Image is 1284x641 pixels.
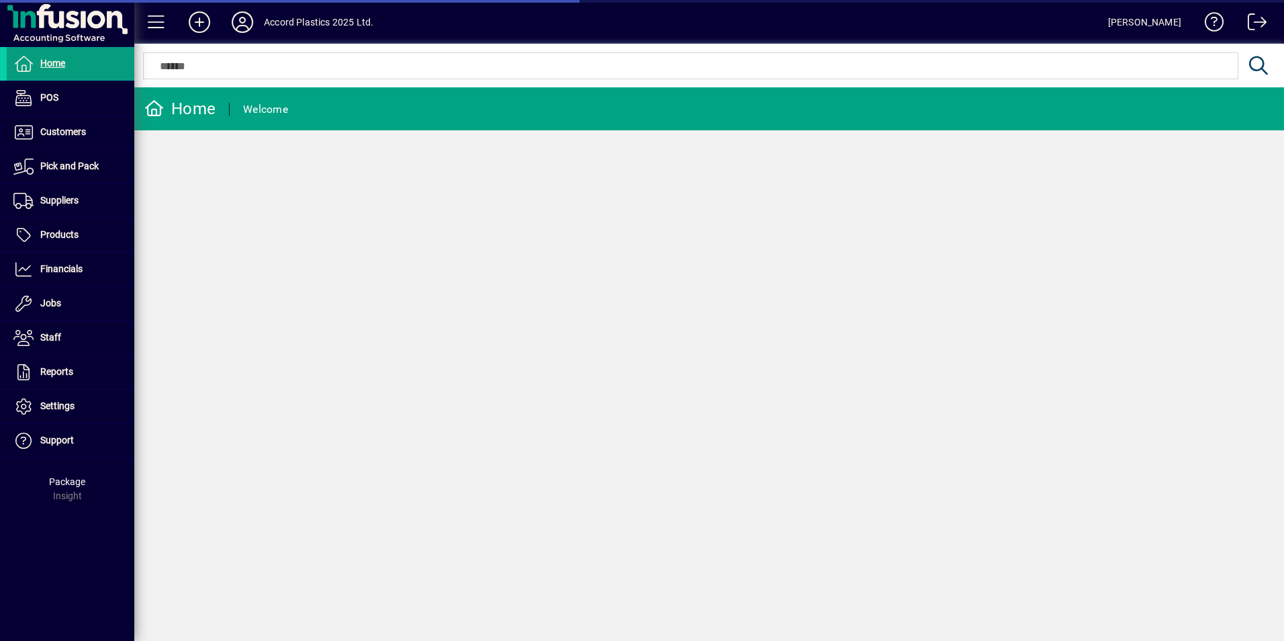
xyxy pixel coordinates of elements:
[40,195,79,206] span: Suppliers
[40,126,86,137] span: Customers
[178,10,221,34] button: Add
[7,116,134,149] a: Customers
[221,10,264,34] button: Profile
[40,161,99,171] span: Pick and Pack
[1238,3,1267,46] a: Logout
[1108,11,1181,33] div: [PERSON_NAME]
[7,81,134,115] a: POS
[7,184,134,218] a: Suppliers
[7,321,134,355] a: Staff
[40,332,61,343] span: Staff
[40,229,79,240] span: Products
[1195,3,1224,46] a: Knowledge Base
[49,476,85,487] span: Package
[7,287,134,320] a: Jobs
[7,390,134,423] a: Settings
[7,424,134,458] a: Support
[40,366,73,377] span: Reports
[144,98,216,120] div: Home
[243,99,288,120] div: Welcome
[7,218,134,252] a: Products
[7,253,134,286] a: Financials
[40,435,74,445] span: Support
[40,263,83,274] span: Financials
[264,11,373,33] div: Accord Plastics 2025 Ltd.
[40,298,61,308] span: Jobs
[40,58,65,69] span: Home
[40,92,58,103] span: POS
[40,400,75,411] span: Settings
[7,355,134,389] a: Reports
[7,150,134,183] a: Pick and Pack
